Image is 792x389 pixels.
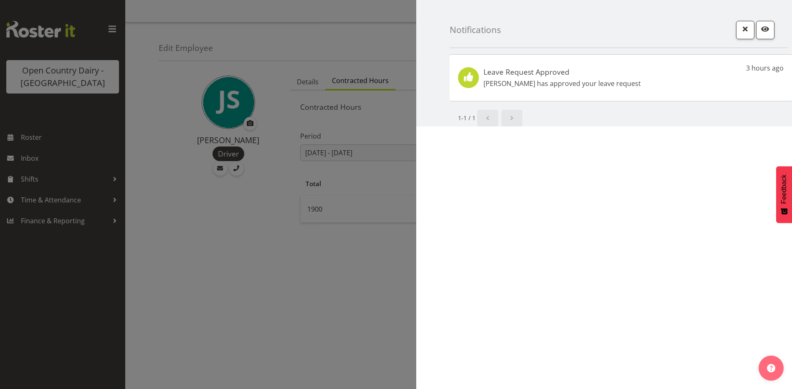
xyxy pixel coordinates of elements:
[767,364,775,372] img: help-xxl-2.png
[477,110,498,126] a: Previous page
[736,21,754,39] button: Close
[776,166,792,223] button: Feedback - Show survey
[483,67,641,76] h5: Leave Request Approved
[458,114,476,122] small: 1-1 / 1
[450,25,501,35] h4: Notifications
[756,21,774,39] button: Mark as read
[483,78,641,88] p: [PERSON_NAME] has approved your leave request
[746,63,784,73] p: 3 hours ago
[501,110,522,126] a: Next page
[780,174,788,204] span: Feedback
